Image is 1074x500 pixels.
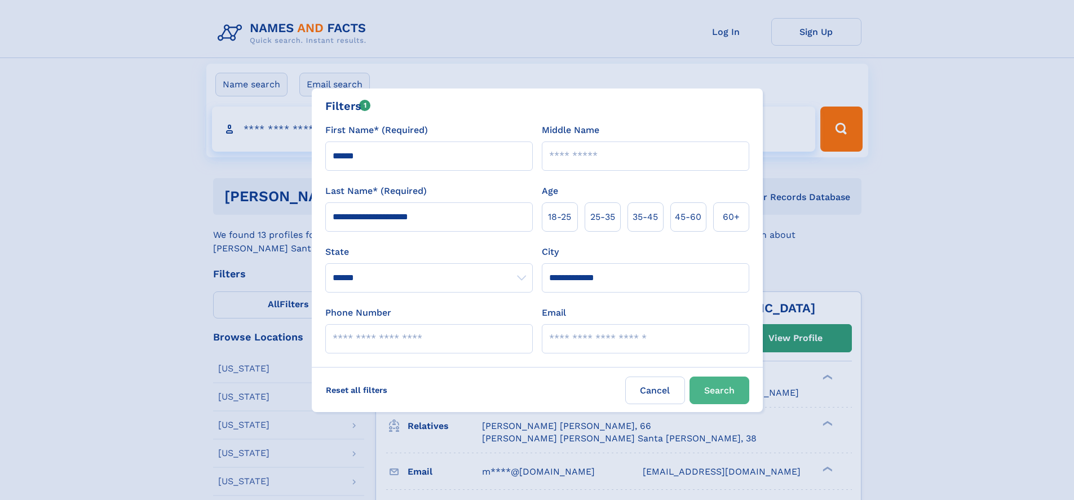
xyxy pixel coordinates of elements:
[542,123,599,137] label: Middle Name
[723,210,740,224] span: 60+
[325,123,428,137] label: First Name* (Required)
[325,306,391,320] label: Phone Number
[542,184,558,198] label: Age
[590,210,615,224] span: 25‑35
[690,377,749,404] button: Search
[548,210,571,224] span: 18‑25
[325,98,371,114] div: Filters
[542,245,559,259] label: City
[675,210,701,224] span: 45‑60
[325,245,533,259] label: State
[542,306,566,320] label: Email
[625,377,685,404] label: Cancel
[325,184,427,198] label: Last Name* (Required)
[633,210,658,224] span: 35‑45
[319,377,395,404] label: Reset all filters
